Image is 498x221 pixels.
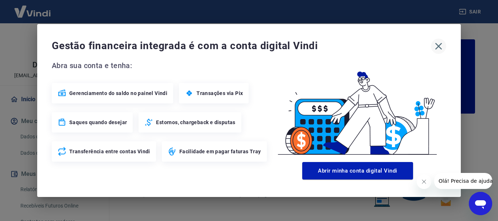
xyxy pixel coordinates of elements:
[69,90,167,97] span: Gerenciamento do saldo no painel Vindi
[302,162,413,179] button: Abrir minha conta digital Vindi
[52,60,269,71] span: Abra sua conta e tenha:
[69,148,150,155] span: Transferência entre contas Vindi
[417,174,431,189] iframe: Fechar mensagem
[69,119,127,126] span: Saques quando desejar
[269,60,446,159] img: Good Billing
[156,119,235,126] span: Estornos, chargeback e disputas
[469,192,492,215] iframe: Botão para abrir a janela de mensagens
[434,173,492,189] iframe: Mensagem da empresa
[197,90,243,97] span: Transações via Pix
[179,148,261,155] span: Facilidade em pagar faturas Tray
[4,5,61,11] span: Olá! Precisa de ajuda?
[52,39,431,53] span: Gestão financeira integrada é com a conta digital Vindi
